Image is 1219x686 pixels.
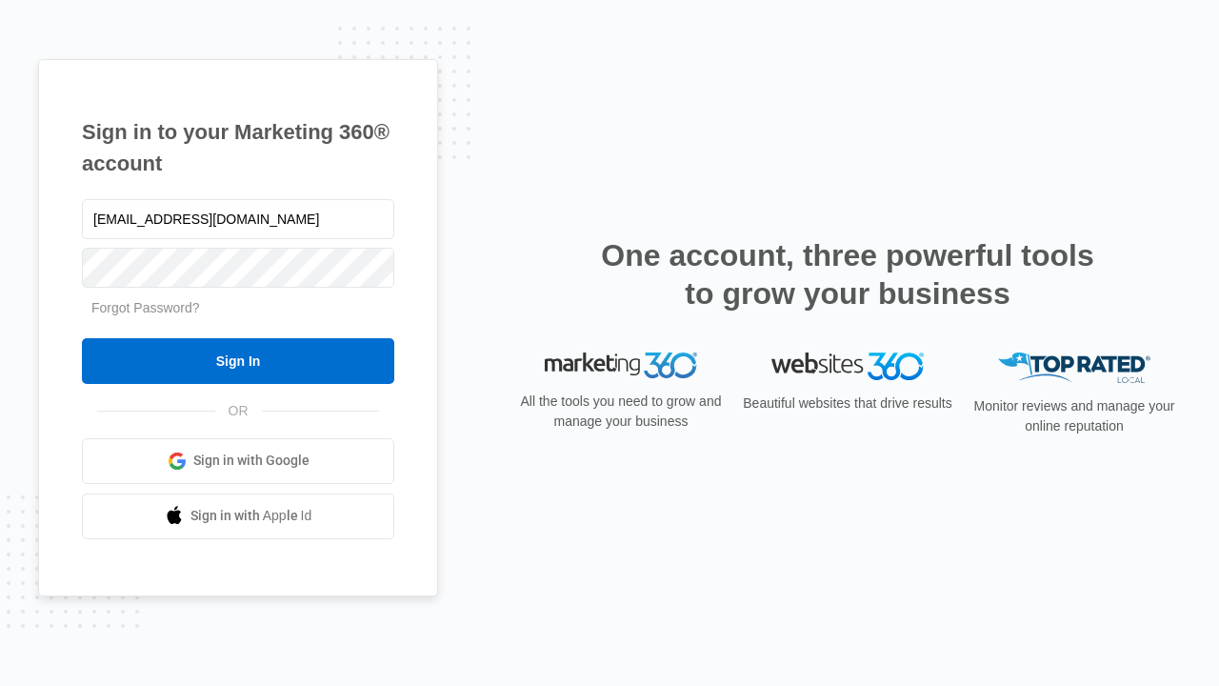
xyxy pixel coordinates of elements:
[595,236,1100,313] h2: One account, three powerful tools to grow your business
[741,393,954,414] p: Beautiful websites that drive results
[968,396,1181,436] p: Monitor reviews and manage your online reputation
[82,494,394,539] a: Sign in with Apple Id
[190,506,312,526] span: Sign in with Apple Id
[82,438,394,484] a: Sign in with Google
[771,353,924,380] img: Websites 360
[545,353,697,379] img: Marketing 360
[82,338,394,384] input: Sign In
[91,300,200,315] a: Forgot Password?
[193,451,310,471] span: Sign in with Google
[82,199,394,239] input: Email
[215,401,262,421] span: OR
[998,353,1150,384] img: Top Rated Local
[82,116,394,179] h1: Sign in to your Marketing 360® account
[514,392,728,432] p: All the tools you need to grow and manage your business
